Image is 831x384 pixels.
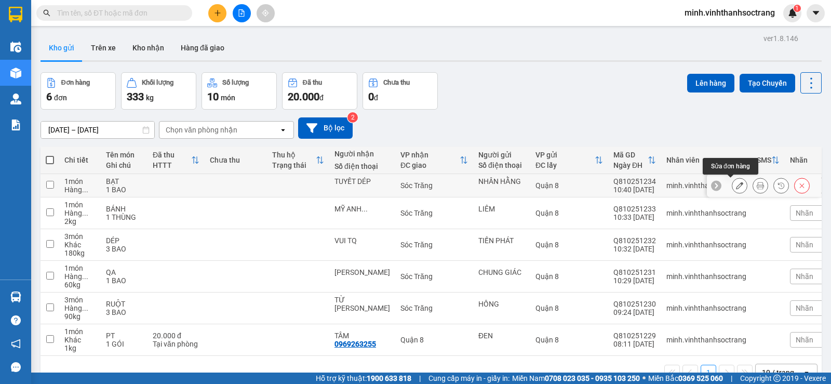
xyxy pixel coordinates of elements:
[64,336,96,344] div: Khác
[64,264,96,272] div: 1 món
[535,151,595,159] div: VP gửi
[41,35,83,60] button: Kho gửi
[106,205,142,213] div: BÁNH
[64,177,96,186] div: 1 món
[613,205,656,213] div: Q810251233
[762,367,794,378] div: 10 / trang
[400,304,468,312] div: Sóc Trăng
[316,373,411,384] span: Hỗ trợ kỹ thuật:
[613,340,656,348] div: 08:11 [DATE]
[64,312,96,321] div: 90 kg
[319,94,324,102] span: đ
[334,268,390,276] div: TIẾN THANH
[166,125,237,135] div: Chọn văn phòng nhận
[796,209,813,217] span: Nhãn
[613,332,656,340] div: Q810251229
[400,241,468,249] div: Sóc Trăng
[613,151,648,159] div: Mã GD
[11,315,21,325] span: question-circle
[740,74,795,92] button: Tạo Chuyến
[153,151,191,159] div: Đã thu
[272,161,316,169] div: Trạng thái
[535,304,603,312] div: Quận 8
[153,332,199,340] div: 20.000 đ
[334,150,390,158] div: Người nhận
[11,362,21,372] span: message
[648,373,723,384] span: Miền Bắc
[142,79,173,86] div: Khối lượng
[811,8,821,18] span: caret-down
[121,72,196,110] button: Khối lượng333kg
[613,213,656,221] div: 10:33 [DATE]
[400,336,468,344] div: Quận 8
[64,217,96,226] div: 2 kg
[478,236,525,245] div: TIẾN PHÁT
[72,70,79,77] span: environment
[478,151,525,159] div: Người gửi
[361,205,368,213] span: ...
[106,236,142,245] div: DÉP
[701,365,716,380] button: 1
[57,7,180,19] input: Tìm tên, số ĐT hoặc mã đơn
[530,147,608,174] th: Toggle SortBy
[757,156,771,164] div: SMS
[666,336,746,344] div: minh.vinhthanhsoctrang
[807,4,825,22] button: caret-down
[272,151,316,159] div: Thu hộ
[82,304,88,312] span: ...
[613,245,656,253] div: 10:32 [DATE]
[221,94,235,102] span: món
[613,300,656,308] div: Q810251230
[752,147,785,174] th: Toggle SortBy
[127,90,144,103] span: 333
[153,340,199,348] div: Tại văn phòng
[148,147,205,174] th: Toggle SortBy
[545,374,640,382] strong: 0708 023 035 - 0935 103 250
[172,35,233,60] button: Hàng đã giao
[478,205,525,213] div: LIÊM
[146,94,154,102] span: kg
[106,245,142,253] div: 3 BAO
[383,79,410,86] div: Chưa thu
[613,177,656,186] div: Q810251234
[334,162,390,170] div: Số điện thoại
[732,178,747,193] div: Sửa đơn hàng
[10,292,21,302] img: warehouse-icon
[106,276,142,285] div: 1 BAO
[666,181,746,190] div: minh.vinhthanhsoctrang
[613,268,656,276] div: Q810251231
[334,296,390,312] div: TỪ GIA KIỆT
[613,236,656,245] div: Q810251232
[106,268,142,276] div: QA
[535,336,603,344] div: Quận 8
[64,186,96,194] div: Hàng thông thường
[478,268,525,276] div: CHUNG GIÁC
[478,300,525,308] div: HỒNG
[608,147,661,174] th: Toggle SortBy
[334,177,390,186] div: TUYẾT DÉP
[642,376,646,380] span: ⚪️
[400,209,468,217] div: Sóc Trăng
[64,209,96,217] div: Hàng thông thường
[478,332,525,340] div: ĐEN
[106,308,142,316] div: 3 BAO
[763,33,798,44] div: ver 1.8.146
[334,236,390,245] div: VUI TQ
[64,156,96,164] div: Chi tiết
[106,332,142,340] div: PT
[400,151,460,159] div: VP nhận
[64,281,96,289] div: 60 kg
[106,340,142,348] div: 1 GÓI
[795,5,799,12] span: 1
[82,272,88,281] span: ...
[535,241,603,249] div: Quận 8
[208,4,226,22] button: plus
[363,72,438,110] button: Chưa thu0đ
[214,9,221,17] span: plus
[257,4,275,22] button: aim
[5,70,12,77] span: environment
[666,156,746,164] div: Nhân viên
[72,56,138,68] li: VP Sóc Trăng
[10,68,21,78] img: warehouse-icon
[124,35,172,60] button: Kho nhận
